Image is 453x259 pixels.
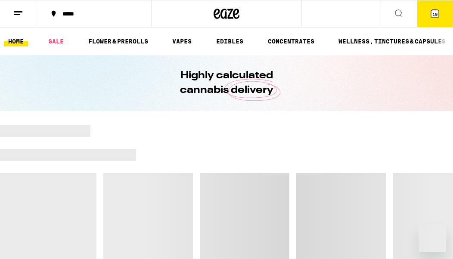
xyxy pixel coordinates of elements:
button: 10 [417,0,453,27]
a: FLOWER & PREROLLS [84,36,152,46]
span: 10 [432,12,437,17]
a: EDIBLES [212,36,248,46]
a: VAPES [168,36,196,46]
a: WELLNESS, TINCTURES & CAPSULES [334,36,450,46]
a: SALE [44,36,68,46]
a: HOME [4,36,28,46]
iframe: Button to launch messaging window [419,225,446,252]
a: CONCENTRATES [264,36,319,46]
h1: Highly calculated cannabis delivery [155,68,298,98]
